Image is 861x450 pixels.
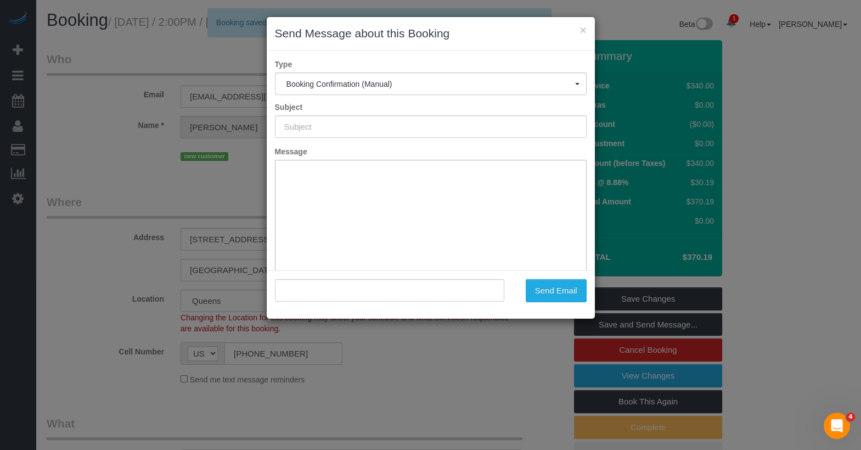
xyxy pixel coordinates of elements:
[579,24,586,36] button: ×
[275,73,587,95] button: Booking Confirmation (Manual)
[267,102,595,113] label: Subject
[267,146,595,157] label: Message
[824,413,850,439] iframe: Intercom live chat
[526,279,587,302] button: Send Email
[275,160,586,332] iframe: Rich Text Editor, editor1
[275,25,587,42] h3: Send Message about this Booking
[275,115,587,138] input: Subject
[846,413,855,421] span: 4
[286,80,575,88] span: Booking Confirmation (Manual)
[267,59,595,70] label: Type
